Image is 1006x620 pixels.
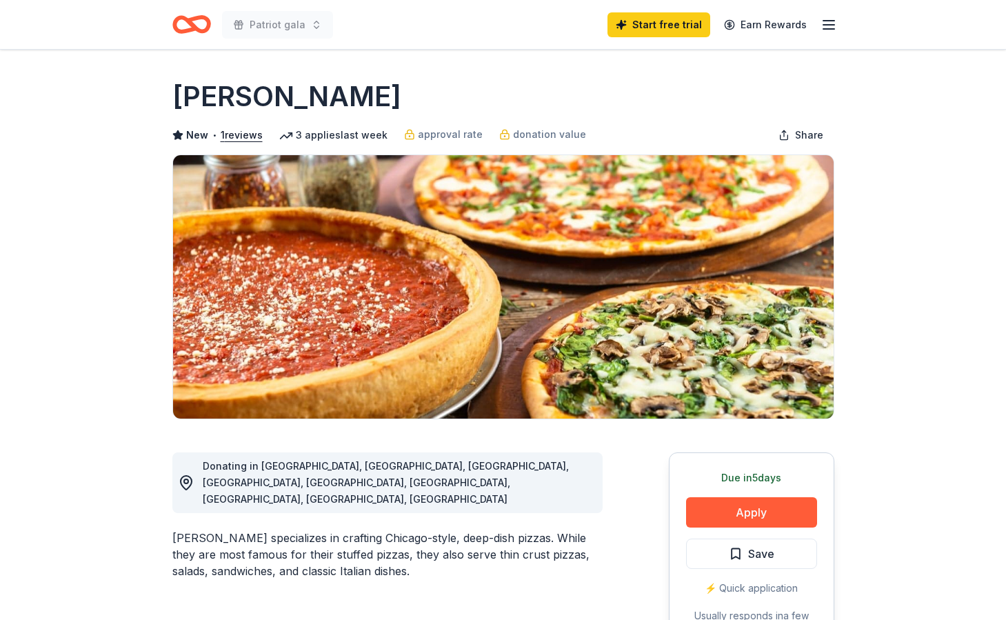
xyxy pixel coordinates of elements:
img: Image for Giordano's [173,155,834,419]
span: Save [748,545,774,563]
button: 1reviews [221,127,263,143]
span: Share [795,127,823,143]
a: Start free trial [607,12,710,37]
span: Donating in [GEOGRAPHIC_DATA], [GEOGRAPHIC_DATA], [GEOGRAPHIC_DATA], [GEOGRAPHIC_DATA], [GEOGRAPH... [203,460,569,505]
a: approval rate [404,126,483,143]
div: ⚡️ Quick application [686,580,817,597]
button: Apply [686,497,817,528]
span: • [212,130,217,141]
button: Patriot gala [222,11,333,39]
a: Home [172,8,211,41]
span: Patriot gala [250,17,305,33]
div: 3 applies last week [279,127,388,143]
button: Share [767,121,834,149]
span: approval rate [418,126,483,143]
div: [PERSON_NAME] specializes in crafting Chicago-style, deep-dish pizzas. While they are most famous... [172,530,603,579]
div: Due in 5 days [686,470,817,486]
span: New [186,127,208,143]
a: donation value [499,126,586,143]
span: donation value [513,126,586,143]
a: Earn Rewards [716,12,815,37]
button: Save [686,539,817,569]
h1: [PERSON_NAME] [172,77,401,116]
